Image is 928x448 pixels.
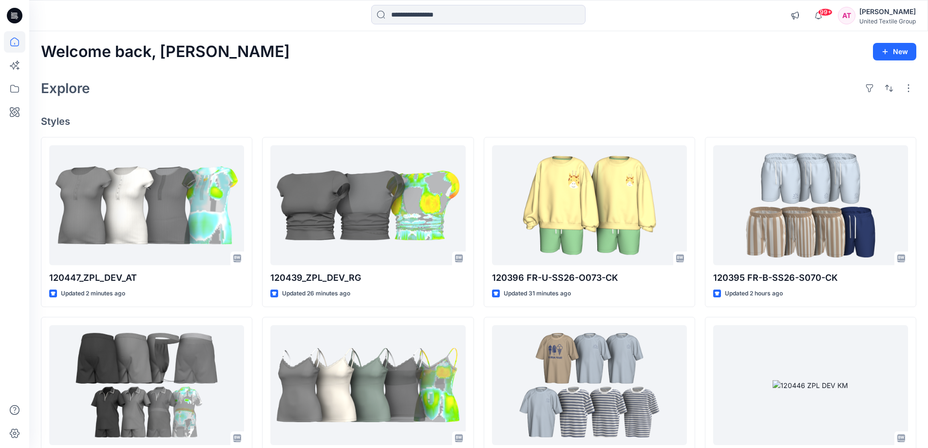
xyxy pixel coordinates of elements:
[270,145,465,266] a: 120439_ZPL_DEV_RG
[713,145,908,266] a: 120395 FR-B-SS26-S070-CK
[492,271,687,285] p: 120396 FR-U-SS26-O073-CK
[492,145,687,266] a: 120396 FR-U-SS26-O073-CK
[270,325,465,446] a: 120448_ZPL_DEV_AT
[725,289,783,299] p: Updated 2 hours ago
[713,271,908,285] p: 120395 FR-B-SS26-S070-CK
[61,289,125,299] p: Updated 2 minutes ago
[49,145,244,266] a: 120447_ZPL_DEV_AT
[504,289,571,299] p: Updated 31 minutes ago
[859,6,916,18] div: [PERSON_NAME]
[713,325,908,446] a: 120446 ZPL DEV KM
[838,7,855,24] div: AT
[859,18,916,25] div: United Textile Group
[818,8,833,16] span: 99+
[282,289,350,299] p: Updated 26 minutes ago
[41,80,90,96] h2: Explore
[492,325,687,446] a: 120394 FR-B-SS26-D070-CK
[873,43,916,60] button: New
[41,43,290,61] h2: Welcome back, [PERSON_NAME]
[270,271,465,285] p: 120439_ZPL_DEV_RG
[41,116,916,127] h4: Styles
[49,271,244,285] p: 120447_ZPL_DEV_AT
[49,325,244,446] a: 120451 ZPL SET DEV KM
